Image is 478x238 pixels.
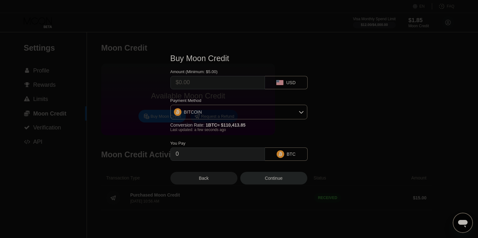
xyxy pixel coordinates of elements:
input: $0.00 [176,76,260,89]
div: Buy Moon Credit [170,54,308,63]
div: You Pay [170,141,265,146]
div: Back [199,176,209,181]
div: Last updated: a few seconds ago [170,128,307,132]
iframe: Button to launch messaging window [453,213,473,233]
div: Amount (Minimum: $5.00) [170,69,265,74]
span: 1 BTC ≈ $110,413.85 [206,122,246,128]
div: Back [170,172,237,185]
div: Payment Method [170,98,307,103]
div: Conversion Rate: [170,122,307,128]
div: BTC [287,152,296,157]
div: USD [286,80,296,85]
div: BITCOIN [184,110,202,115]
div: BITCOIN [171,106,307,118]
